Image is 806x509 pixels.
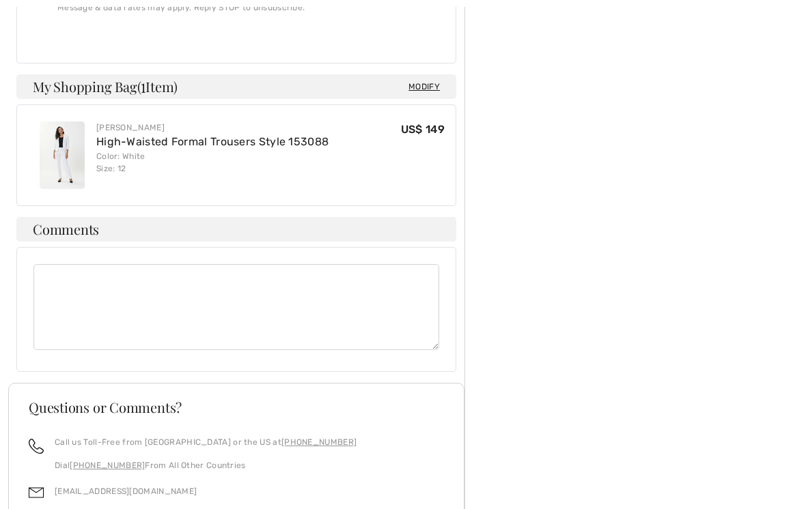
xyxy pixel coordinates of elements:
[40,121,85,189] img: High-Waisted Formal Trousers Style 153088
[408,80,440,93] span: Modify
[55,459,357,471] p: Dial From All Other Countries
[29,485,44,500] img: email
[16,74,456,99] h4: My Shopping Bag
[96,150,329,175] div: Color: White Size: 12
[55,436,357,448] p: Call us Toll-Free from [GEOGRAPHIC_DATA] or the US at
[55,486,197,496] a: [EMAIL_ADDRESS][DOMAIN_NAME]
[401,123,445,136] span: US$ 149
[96,121,329,134] div: [PERSON_NAME]
[137,77,178,96] span: ( Item)
[33,264,439,350] textarea: Comments
[29,401,444,414] h3: Questions or Comments?
[70,461,145,470] a: [PHONE_NUMBER]
[96,135,329,148] a: High-Waisted Formal Trousers Style 153088
[29,439,44,454] img: call
[16,217,456,242] h4: Comments
[141,76,145,94] span: 1
[281,437,357,447] a: [PHONE_NUMBER]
